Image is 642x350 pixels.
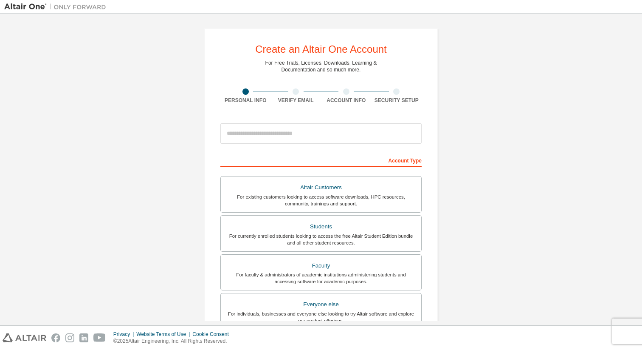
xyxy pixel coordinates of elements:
[226,221,416,233] div: Students
[136,331,192,338] div: Website Terms of Use
[226,182,416,193] div: Altair Customers
[192,331,234,338] div: Cookie Consent
[255,44,387,54] div: Create an Altair One Account
[226,233,416,246] div: For currently enrolled students looking to access the free Altair Student Edition bundle and all ...
[226,193,416,207] div: For existing customers looking to access software downloads, HPC resources, community, trainings ...
[372,97,422,104] div: Security Setup
[265,60,377,73] div: For Free Trials, Licenses, Downloads, Learning & Documentation and so much more.
[4,3,110,11] img: Altair One
[65,333,74,342] img: instagram.svg
[321,97,372,104] div: Account Info
[226,299,416,310] div: Everyone else
[79,333,88,342] img: linkedin.svg
[51,333,60,342] img: facebook.svg
[113,331,136,338] div: Privacy
[226,310,416,324] div: For individuals, businesses and everyone else looking to try Altair software and explore our prod...
[226,271,416,285] div: For faculty & administrators of academic institutions administering students and accessing softwa...
[3,333,46,342] img: altair_logo.svg
[226,260,416,272] div: Faculty
[93,333,106,342] img: youtube.svg
[220,153,422,167] div: Account Type
[271,97,321,104] div: Verify Email
[220,97,271,104] div: Personal Info
[113,338,234,345] p: © 2025 Altair Engineering, Inc. All Rights Reserved.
